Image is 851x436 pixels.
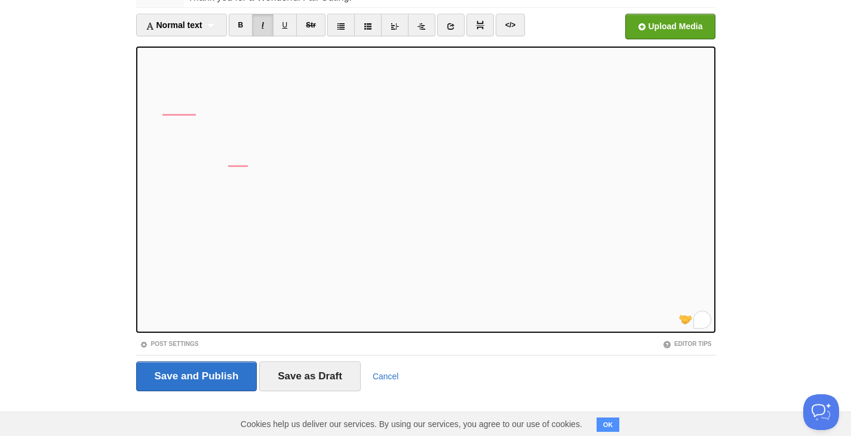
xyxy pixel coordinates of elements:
input: Save as Draft [259,361,361,391]
input: Save and Publish [136,361,257,391]
span: Normal text [146,20,202,30]
span: Cookies help us deliver our services. By using our services, you agree to our use of cookies. [229,412,594,436]
a: B [229,14,253,36]
a: U [273,14,297,36]
del: Str [306,21,316,29]
a: Str [296,14,325,36]
a: Post Settings [140,341,199,347]
a: Cancel [373,372,399,381]
a: </> [496,14,525,36]
button: OK [597,418,620,432]
a: Editor Tips [663,341,712,347]
iframe: Help Scout Beacon - Open [803,394,839,430]
a: I [252,14,273,36]
img: pagebreak-icon.png [476,21,484,29]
